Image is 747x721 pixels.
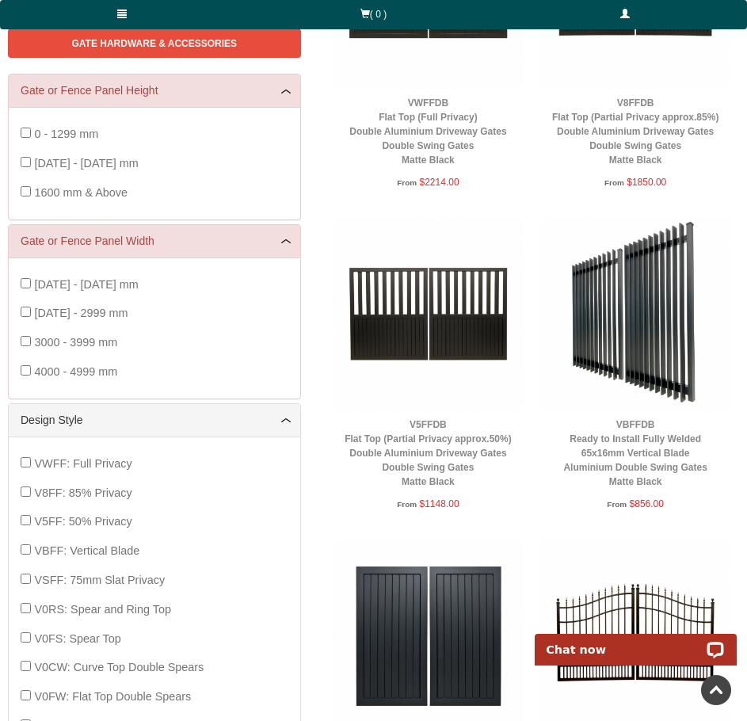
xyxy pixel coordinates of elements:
[34,603,171,616] span: V0RS: Spear and Ring Top
[345,419,512,487] a: V5FFDBFlat Top (Partial Privacy approx.50%)Double Aluminium Driveway GatesDouble Swing GatesMatte...
[34,365,117,378] span: 4000 - 4999 mm
[34,544,139,557] span: VBFF: Vertical Blade
[552,97,719,166] a: V8FFDBFlat Top (Partial Privacy approx.85%)Double Aluminium Driveway GatesDouble Swing GatesMatte...
[524,616,747,666] iframe: LiveChat chat widget
[397,500,417,509] span: From
[420,177,459,188] span: $2214.00
[8,29,301,58] a: Gate Hardware & Accessories
[627,177,666,188] span: $1850.00
[34,515,131,528] span: V5FF: 50% Privacy
[420,498,459,509] span: $1148.00
[34,278,138,291] span: [DATE] - [DATE] mm
[21,233,288,250] a: Gate or Fence Panel Width
[34,307,128,319] span: [DATE] - 2999 mm
[34,157,138,170] span: [DATE] - [DATE] mm
[34,486,131,499] span: V8FF: 85% Privacy
[333,218,524,410] img: V5FFDB - Flat Top (Partial Privacy approx.50%) - Double Aluminium Driveway Gates - Double Swing G...
[34,661,204,673] span: V0CW: Curve Top Double Spears
[71,38,237,49] span: Gate Hardware & Accessories
[539,218,731,410] img: VBFFDB - Ready to Install Fully Welded 65x16mm Vertical Blade - Aluminium Double Swing Gates - Ma...
[604,178,624,187] span: From
[34,574,165,586] span: VSFF: 75mm Slat Privacy
[607,500,627,509] span: From
[349,97,506,166] a: VWFFDBFlat Top (Full Privacy)Double Aluminium Driveway GatesDouble Swing GatesMatte Black
[21,412,288,429] a: Design Style
[397,178,417,187] span: From
[21,82,288,99] a: Gate or Fence Panel Height
[34,457,131,470] span: VWFF: Full Privacy
[34,690,191,703] span: V0FW: Flat Top Double Spears
[34,186,128,199] span: 1600 mm & Above
[563,419,707,487] a: VBFFDBReady to Install Fully Welded 65x16mm Vertical BladeAluminium Double Swing GatesMatte Black
[630,498,664,509] span: $856.00
[34,128,98,140] span: 0 - 1299 mm
[34,336,117,349] span: 3000 - 3999 mm
[34,632,120,645] span: V0FS: Spear Top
